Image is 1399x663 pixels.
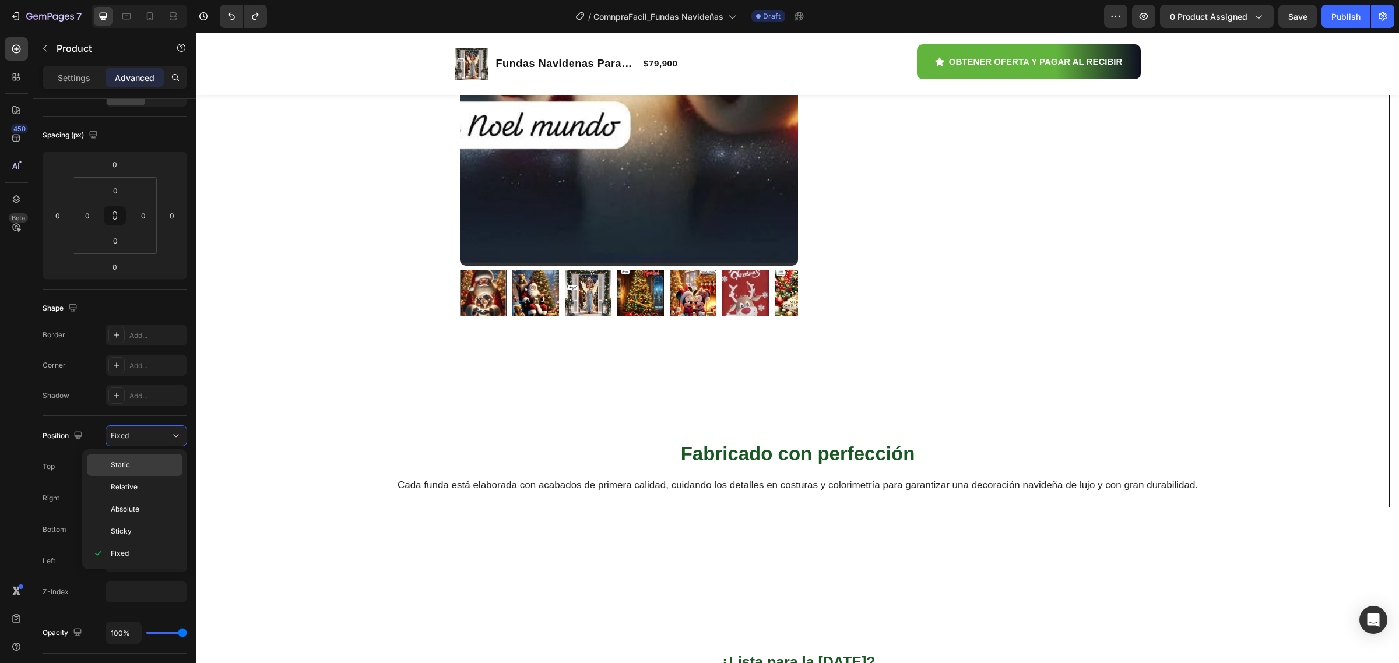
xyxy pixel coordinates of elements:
[43,587,69,597] div: Z-Index
[1278,5,1317,28] button: Save
[129,391,184,401] div: Add...
[43,128,100,143] div: Spacing (px)
[1359,606,1387,634] div: Open Intercom Messenger
[43,625,85,641] div: Opacity
[9,213,28,223] div: Beta
[49,207,66,224] input: 0
[115,72,154,84] p: Advanced
[43,461,55,472] div: Top
[5,5,87,28] button: 7
[588,10,591,23] span: /
[43,330,65,340] div: Border
[484,410,719,432] strong: Fabricado con perfección
[163,207,181,224] input: 0
[111,460,130,470] span: Static
[196,33,1399,663] iframe: Design area
[43,301,80,316] div: Shape
[104,232,127,249] input: 0px
[111,482,138,492] span: Relative
[129,330,184,341] div: Add...
[43,556,55,566] div: Left
[1288,12,1307,22] span: Save
[220,5,267,28] div: Undo/Redo
[79,207,96,224] input: 0px
[1331,10,1361,23] div: Publish
[43,524,66,535] div: Bottom
[111,548,129,559] span: Fixed
[111,431,129,440] span: Fixed
[43,493,59,503] div: Right
[111,504,139,514] span: Absolute
[106,622,141,643] input: Auto
[135,207,152,224] input: 0px
[1170,10,1247,23] span: 0 product assigned
[593,10,723,23] span: ComnpraFacil_Fundas Navideñas
[43,360,66,371] div: Corner
[1160,5,1274,28] button: 0 product assigned
[111,526,132,537] span: Sticky
[763,11,781,22] span: Draft
[201,447,1001,458] span: Cada funda está elaborada con acabados de primera calidad, cuidando los detalles en costuras y co...
[103,156,126,173] input: 0
[103,258,126,276] input: 0
[106,425,187,446] button: Fixed
[43,428,85,444] div: Position
[43,390,69,401] div: Shadow
[11,124,28,133] div: 450
[1321,5,1370,28] button: Publish
[58,72,90,84] p: Settings
[76,9,82,23] p: 7
[57,41,156,55] p: Product
[129,361,184,371] div: Add...
[104,182,127,199] input: 0px
[523,621,679,637] span: ¿Lista para la [DATE]?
